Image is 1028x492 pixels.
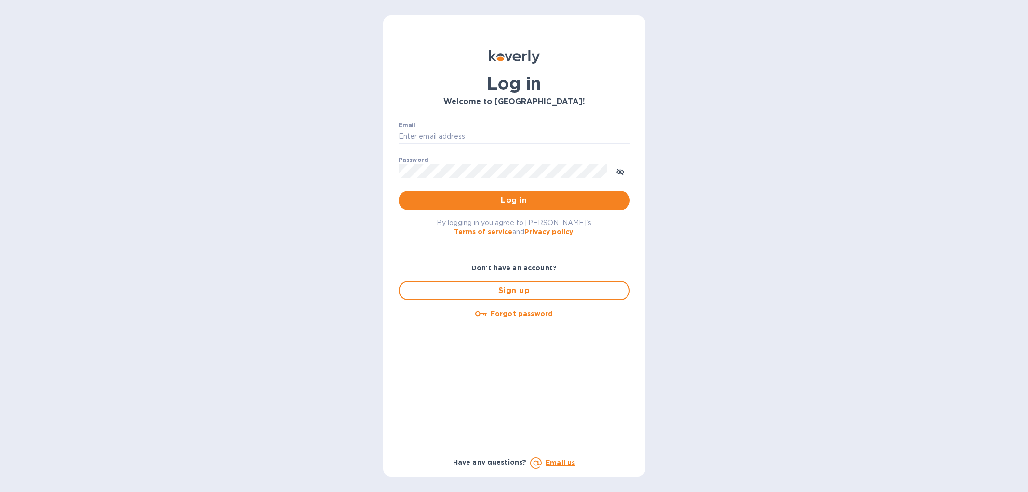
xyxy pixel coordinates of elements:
[399,73,630,93] h1: Log in
[491,310,553,318] u: Forgot password
[524,228,573,236] a: Privacy policy
[399,130,630,144] input: Enter email address
[454,228,512,236] a: Terms of service
[453,458,527,466] b: Have any questions?
[437,219,591,236] span: By logging in you agree to [PERSON_NAME]'s and .
[399,97,630,106] h3: Welcome to [GEOGRAPHIC_DATA]!
[399,157,428,163] label: Password
[611,161,630,181] button: toggle password visibility
[399,122,415,128] label: Email
[489,50,540,64] img: Koverly
[471,264,557,272] b: Don't have an account?
[407,285,621,296] span: Sign up
[546,459,575,466] a: Email us
[406,195,622,206] span: Log in
[399,281,630,300] button: Sign up
[399,191,630,210] button: Log in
